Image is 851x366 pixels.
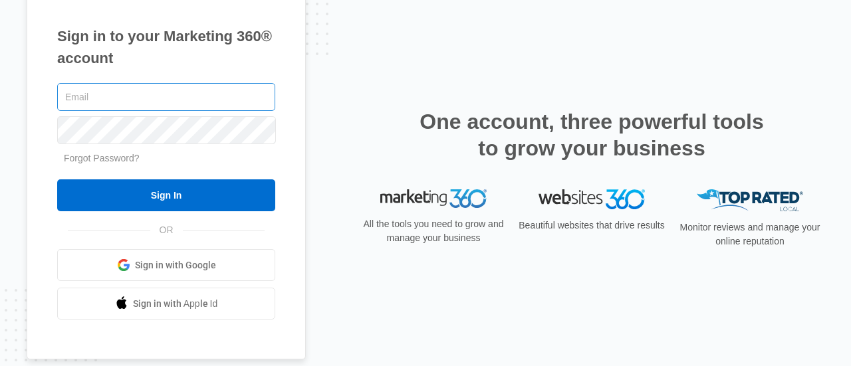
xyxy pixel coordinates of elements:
input: Email [57,83,275,111]
span: Sign in with Google [135,258,216,272]
input: Sign In [57,179,275,211]
span: Sign in with Apple Id [133,297,218,311]
span: OR [150,223,183,237]
p: Monitor reviews and manage your online reputation [675,221,824,248]
a: Forgot Password? [64,153,140,163]
p: Beautiful websites that drive results [517,219,666,232]
a: Sign in with Google [57,249,275,281]
h2: One account, three powerful tools to grow your business [416,108,768,161]
h1: Sign in to your Marketing 360® account [57,25,275,69]
img: Top Rated Local [697,189,803,211]
a: Sign in with Apple Id [57,288,275,320]
img: Websites 360 [539,189,645,209]
img: Marketing 360 [380,189,487,208]
p: All the tools you need to grow and manage your business [359,217,508,245]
